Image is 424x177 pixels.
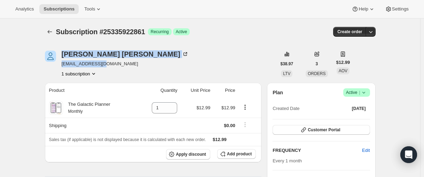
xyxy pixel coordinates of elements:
[273,158,302,163] span: Every 1 month
[45,27,55,37] button: Subscriptions
[281,61,293,67] span: $38.97
[333,27,366,37] button: Create order
[176,29,187,35] span: Active
[273,89,283,96] h2: Plan
[15,6,34,12] span: Analytics
[312,59,322,69] button: 3
[56,28,145,36] span: Subscription #25335922861
[221,105,235,110] span: $12.99
[308,71,325,76] span: ORDERS
[273,147,362,154] h2: FREQUENCY
[212,83,237,98] th: Price
[45,83,139,98] th: Product
[45,51,56,62] span: Irina Khlopova
[240,121,251,128] button: Shipping actions
[358,145,374,156] button: Edit
[336,59,350,66] span: $12.99
[196,105,210,110] span: $12.99
[283,71,290,76] span: LTV
[339,68,347,73] span: AOV
[392,6,409,12] span: Settings
[362,147,370,154] span: Edit
[49,137,206,142] span: Sales tax (if applicable) is not displayed because it is calculated with each new order.
[179,83,212,98] th: Unit Price
[273,125,370,135] button: Customer Portal
[62,51,189,58] div: [PERSON_NAME] [PERSON_NAME]
[166,149,210,160] button: Apply discount
[63,101,110,115] div: The Galactic Planner
[151,29,169,35] span: Recurring
[337,29,362,35] span: Create order
[240,103,251,111] button: Product actions
[346,89,367,96] span: Active
[39,4,79,14] button: Subscriptions
[359,90,360,95] span: |
[62,60,189,67] span: [EMAIL_ADDRESS][DOMAIN_NAME]
[45,118,139,133] th: Shipping
[359,6,368,12] span: Help
[227,151,252,157] span: Add product
[400,146,417,163] div: Open Intercom Messenger
[11,4,38,14] button: Analytics
[84,6,95,12] span: Tools
[217,149,256,159] button: Add product
[276,59,298,69] button: $38.97
[316,61,318,67] span: 3
[348,104,370,113] button: [DATE]
[68,109,83,114] small: Monthly
[352,106,366,111] span: [DATE]
[50,101,62,115] img: product img
[224,123,235,128] span: $0.00
[213,137,227,142] span: $12.99
[139,83,180,98] th: Quantity
[381,4,413,14] button: Settings
[44,6,74,12] span: Subscriptions
[80,4,106,14] button: Tools
[273,105,299,112] span: Created Date
[62,70,97,77] button: Product actions
[308,127,340,133] span: Customer Portal
[347,4,379,14] button: Help
[176,152,206,157] span: Apply discount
